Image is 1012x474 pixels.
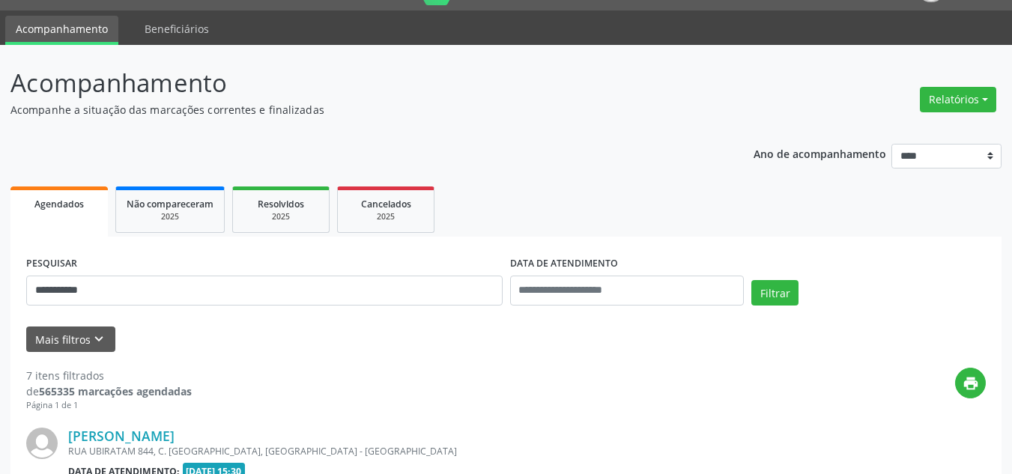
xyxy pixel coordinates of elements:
[68,428,175,444] a: [PERSON_NAME]
[10,102,704,118] p: Acompanhe a situação das marcações correntes e finalizadas
[754,144,886,162] p: Ano de acompanhamento
[361,198,411,210] span: Cancelados
[920,87,996,112] button: Relatórios
[10,64,704,102] p: Acompanhamento
[127,198,213,210] span: Não compareceram
[34,198,84,210] span: Agendados
[258,198,304,210] span: Resolvidos
[39,384,192,398] strong: 565335 marcações agendadas
[26,368,192,383] div: 7 itens filtrados
[26,399,192,412] div: Página 1 de 1
[26,326,115,353] button: Mais filtroskeyboard_arrow_down
[134,16,219,42] a: Beneficiários
[243,211,318,222] div: 2025
[963,375,979,392] i: print
[26,428,58,459] img: img
[26,252,77,276] label: PESQUISAR
[68,445,761,458] div: RUA UBIRATAM 844, C. [GEOGRAPHIC_DATA], [GEOGRAPHIC_DATA] - [GEOGRAPHIC_DATA]
[127,211,213,222] div: 2025
[91,331,107,347] i: keyboard_arrow_down
[510,252,618,276] label: DATA DE ATENDIMENTO
[751,280,799,306] button: Filtrar
[348,211,423,222] div: 2025
[5,16,118,45] a: Acompanhamento
[955,368,986,398] button: print
[26,383,192,399] div: de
